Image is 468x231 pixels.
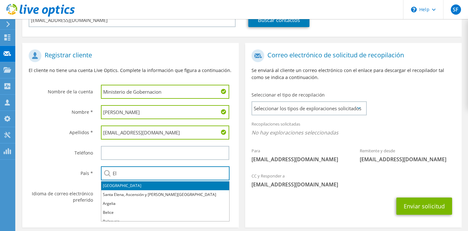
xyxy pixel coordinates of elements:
[252,156,347,163] span: [EMAIL_ADDRESS][DOMAIN_NAME]
[245,169,462,191] div: CC y Responder a
[245,117,462,141] div: Recopilaciones solicitadas
[252,129,455,136] span: No hay exploraciones seleccionadas
[245,144,353,166] div: Para
[252,49,452,62] h1: Correo electrónico de solicitud de recopilación
[29,85,93,95] label: Nombre de la cuenta
[360,156,455,163] span: [EMAIL_ADDRESS][DOMAIN_NAME]
[29,49,229,62] h1: Registrar cliente
[101,208,229,217] li: Belice
[252,67,455,81] p: Se enviará al cliente un correo electrónico con el enlace para descargar el recopilador tal como ...
[101,190,229,199] li: Santa Elena, Ascensión y [PERSON_NAME][GEOGRAPHIC_DATA]
[29,126,93,136] label: Apellidos *
[248,13,309,27] a: Buscar contactos
[252,102,366,115] span: Seleccionar los tipos de exploraciones solicitados
[101,217,229,226] li: Belorusia
[252,181,455,188] span: [EMAIL_ADDRESS][DOMAIN_NAME]
[29,67,232,74] p: El cliente no tiene una cuenta Live Optics. Complete la información que figura a continuación.
[396,198,452,215] button: Enviar solicitud
[353,144,462,166] div: Remitente y desde
[29,166,93,177] label: País *
[252,92,325,98] label: Seleccionar el tipo de recopilación
[101,199,229,208] li: Argelia
[29,187,93,203] label: Idioma de correo electrónico preferido
[29,146,93,156] label: Teléfono
[411,7,417,12] svg: \n
[451,4,461,15] span: SF
[29,105,93,115] label: Nombre *
[101,181,229,190] li: [GEOGRAPHIC_DATA]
